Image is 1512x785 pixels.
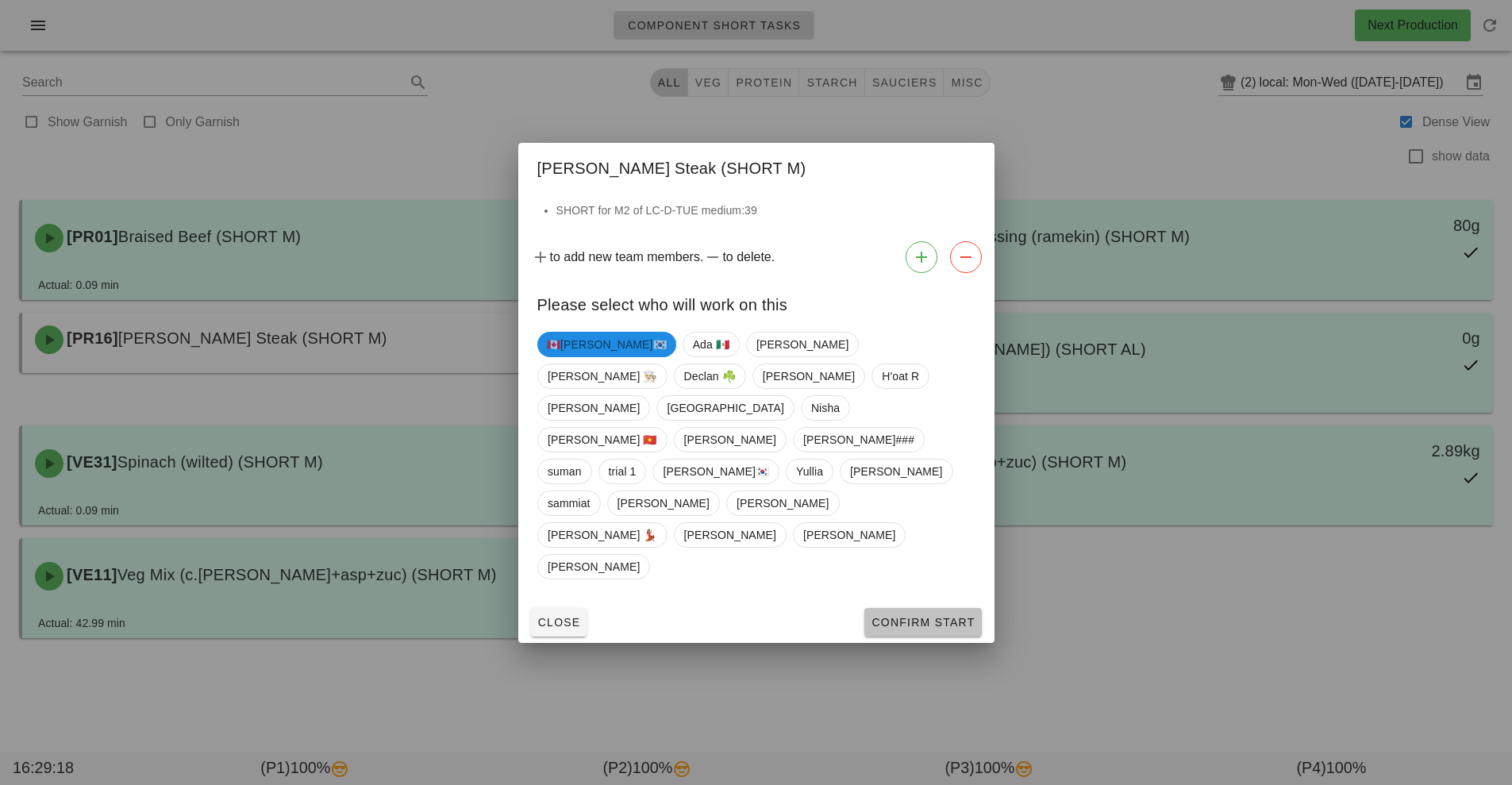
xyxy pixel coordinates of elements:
[548,396,640,420] span: [PERSON_NAME]
[683,523,775,547] span: [PERSON_NAME]
[762,364,854,388] span: [PERSON_NAME]
[548,428,657,452] span: [PERSON_NAME] 🇻🇳
[683,428,775,452] span: [PERSON_NAME]
[667,396,783,420] span: [GEOGRAPHIC_DATA]
[810,396,839,420] span: Nisha
[547,332,667,357] span: 🇨🇦[PERSON_NAME]🇰🇷
[548,555,640,579] span: [PERSON_NAME]
[864,608,981,637] button: Confirm Start
[556,202,975,219] li: SHORT for M2 of LC-D-TUE medium:39
[882,364,919,388] span: H'oat R
[617,491,709,515] span: [PERSON_NAME]
[802,428,914,452] span: [PERSON_NAME]###
[548,364,657,388] span: [PERSON_NAME] 👨🏼‍🍳
[518,143,995,189] div: [PERSON_NAME] Steak (SHORT M)
[548,523,657,547] span: [PERSON_NAME] 💃🏽
[548,491,591,515] span: sammiat
[531,608,587,637] button: Close
[608,460,636,483] span: trial 1
[692,333,729,356] span: Ada 🇲🇽
[518,279,995,325] div: Please select who will work on this
[796,460,823,483] span: Yullia
[737,491,829,515] span: [PERSON_NAME]
[756,333,848,356] span: [PERSON_NAME]
[871,616,975,629] span: Confirm Start
[537,616,581,629] span: Close
[518,235,995,279] div: to add new team members. to delete.
[663,460,769,483] span: [PERSON_NAME]🇰🇷
[802,523,895,547] span: [PERSON_NAME]
[850,460,942,483] span: [PERSON_NAME]
[548,460,582,483] span: suman
[683,364,735,388] span: Declan ☘️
